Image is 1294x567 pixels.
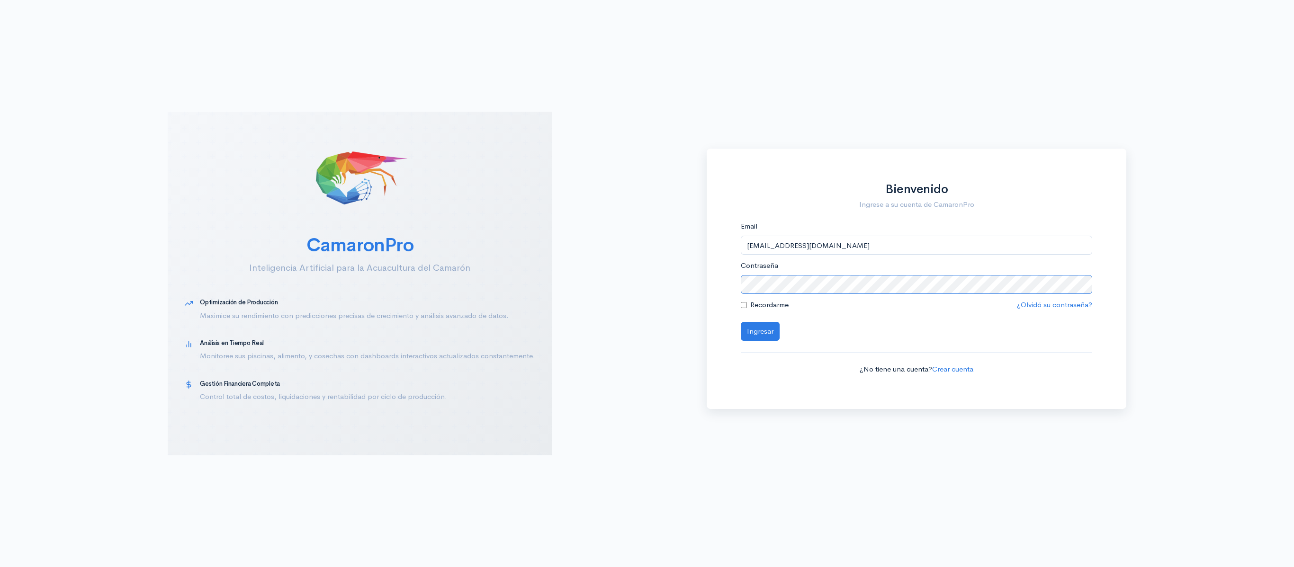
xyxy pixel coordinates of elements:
label: Contraseña [741,260,778,271]
p: Inteligencia Artificial para la Acuacultura del Camarón [185,261,536,275]
h2: CamaronPro [185,235,536,256]
p: Control total de costos, liquidaciones y rentabilidad por ciclo de producción. [200,391,535,402]
p: Ingrese a su cuenta de CamaronPro [741,199,1093,210]
a: Crear cuenta [932,364,973,373]
input: nombre@ejemplo.com [741,236,1093,255]
button: Ingresar [741,322,780,341]
p: ¿No tiene una cuenta? [741,364,1093,375]
p: Maximice su rendimiento con predicciones precisas de crecimiento y análisis avanzado de datos. [200,310,535,321]
label: Email [741,221,757,232]
a: ¿Olvidó su contraseña? [1017,300,1092,309]
p: Monitoree sus piscinas, alimento, y cosechas con dashboards interactivos actualizados constanteme... [200,351,535,362]
h5: Optimización de Producción [200,299,535,306]
label: Recordarme [750,300,789,310]
h5: Gestión Financiera Completa [200,381,535,387]
h1: Bienvenido [741,183,1093,196]
h5: Análisis en Tiempo Real [200,340,535,346]
img: CamaronPro Logo [313,129,407,223]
